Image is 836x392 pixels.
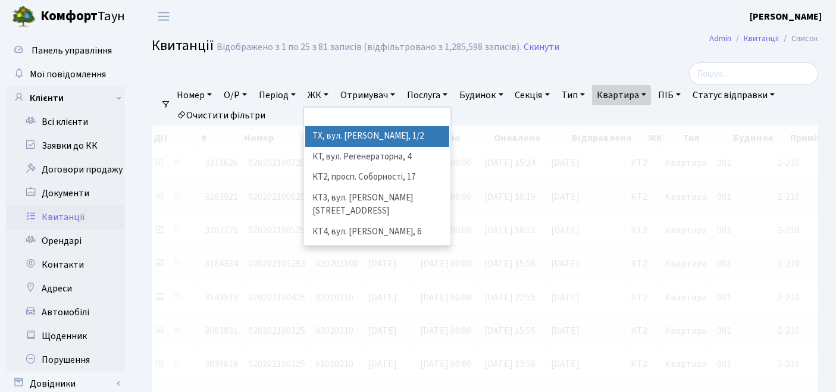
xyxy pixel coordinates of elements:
input: Пошук... [689,62,818,85]
li: КТ5, вул. [PERSON_NAME][STREET_ADDRESS] [305,242,450,276]
b: [PERSON_NAME] [750,10,822,23]
li: КТ, вул. Регенераторна, 4 [305,147,450,168]
a: Будинок [455,85,508,105]
a: Тип [557,85,590,105]
a: Панель управління [6,39,125,62]
a: Порушення [6,348,125,372]
a: Щоденник [6,324,125,348]
a: Послуга [402,85,452,105]
b: Комфорт [40,7,98,26]
a: [PERSON_NAME] [750,10,822,24]
a: О/Р [219,85,252,105]
a: Секція [511,85,555,105]
a: Клієнти [6,86,125,110]
a: Мої повідомлення [6,62,125,86]
a: Документи [6,181,125,205]
span: Таун [40,7,125,27]
a: Статус відправки [688,85,779,105]
a: Номер [172,85,217,105]
a: Квартира [592,85,651,105]
span: Панель управління [32,44,112,57]
a: Адреси [6,277,125,300]
li: КТ4, вул. [PERSON_NAME], 6 [305,222,450,243]
li: КТ3, вул. [PERSON_NAME][STREET_ADDRESS] [305,188,450,222]
span: Мої повідомлення [30,68,106,81]
div: Відображено з 1 по 25 з 81 записів (відфільтровано з 1,285,598 записів). [217,42,521,53]
a: ЖК [303,85,333,105]
a: Квитанції [6,205,125,229]
a: Орендарі [6,229,125,253]
a: Квитанції [744,32,779,45]
a: Договори продажу [6,158,125,181]
a: Очистити фільтри [172,105,270,126]
a: Admin [709,32,731,45]
a: Заявки до КК [6,134,125,158]
a: ПІБ [653,85,685,105]
a: Автомобілі [6,300,125,324]
a: Всі клієнти [6,110,125,134]
a: Контакти [6,253,125,277]
li: КТ2, просп. Соборності, 17 [305,167,450,188]
li: Список [779,32,818,45]
img: logo.png [12,5,36,29]
span: Квитанції [152,35,214,56]
a: Отримувач [336,85,400,105]
nav: breadcrumb [691,26,836,51]
a: Період [254,85,300,105]
a: Скинути [524,42,559,53]
li: ТХ, вул. [PERSON_NAME], 1/2 [305,126,450,147]
button: Переключити навігацію [149,7,179,26]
